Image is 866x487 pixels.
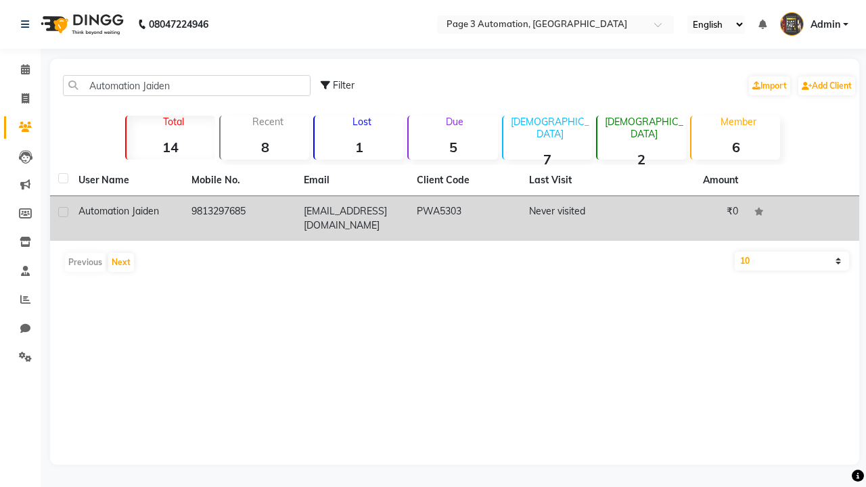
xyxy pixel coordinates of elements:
[634,196,747,241] td: ₹0
[221,139,309,156] strong: 8
[597,151,686,168] strong: 2
[697,116,780,128] p: Member
[749,76,790,95] a: Import
[811,18,840,32] span: Admin
[503,151,592,168] strong: 7
[183,165,296,196] th: Mobile No.
[108,253,134,272] button: Next
[35,5,127,43] img: logo
[521,196,634,241] td: Never visited
[132,116,215,128] p: Total
[127,139,215,156] strong: 14
[798,76,855,95] a: Add Client
[409,165,522,196] th: Client Code
[63,75,311,96] input: Search by Name/Mobile/Email/Code
[296,165,409,196] th: Email
[320,116,403,128] p: Lost
[183,196,296,241] td: 9813297685
[70,165,183,196] th: User Name
[409,139,497,156] strong: 5
[509,116,592,140] p: [DEMOGRAPHIC_DATA]
[691,139,780,156] strong: 6
[411,116,497,128] p: Due
[296,196,409,241] td: [EMAIL_ADDRESS][DOMAIN_NAME]
[149,5,208,43] b: 08047224946
[315,139,403,156] strong: 1
[521,165,634,196] th: Last Visit
[409,196,522,241] td: PWA5303
[333,79,355,91] span: Filter
[780,12,804,36] img: Admin
[78,205,159,217] span: Automation Jaiden
[226,116,309,128] p: Recent
[603,116,686,140] p: [DEMOGRAPHIC_DATA]
[695,165,746,195] th: Amount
